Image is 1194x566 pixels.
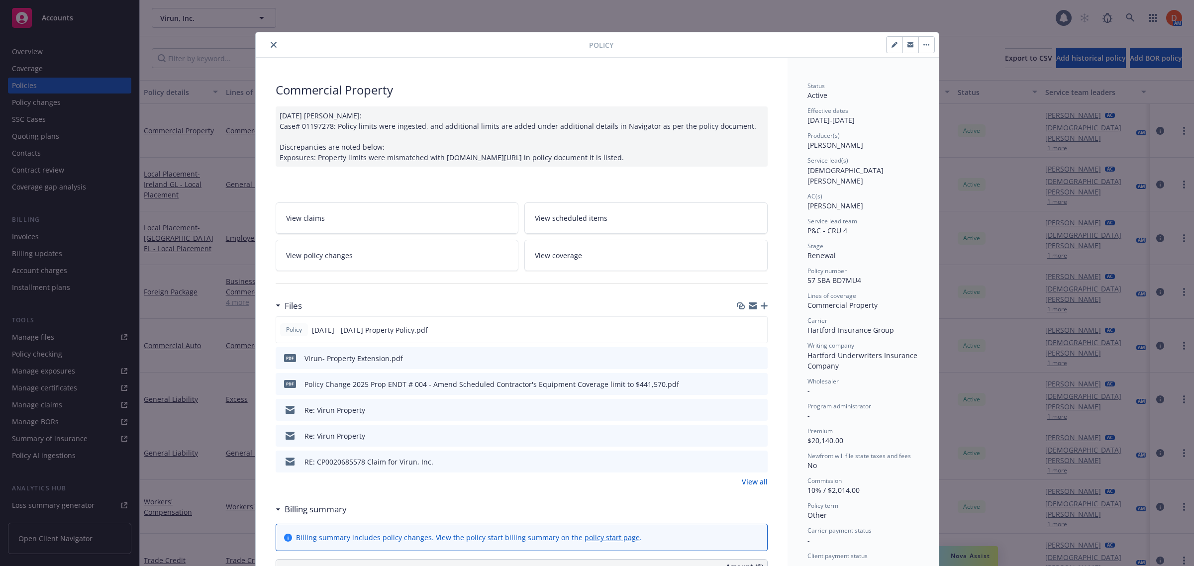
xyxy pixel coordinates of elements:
[755,353,764,364] button: preview file
[739,431,747,441] button: download file
[754,325,763,335] button: preview file
[807,461,817,470] span: No
[284,380,296,387] span: pdf
[304,379,679,389] div: Policy Change 2025 Prop ENDT # 004 - Amend Scheduled Contractor's Equipment Coverage limit to $44...
[807,251,836,260] span: Renewal
[286,213,325,223] span: View claims
[286,250,353,261] span: View policy changes
[755,431,764,441] button: preview file
[807,377,839,385] span: Wholesaler
[739,379,747,389] button: download file
[739,457,747,467] button: download file
[807,325,894,335] span: Hartford Insurance Group
[807,300,919,310] div: Commercial Property
[807,140,863,150] span: [PERSON_NAME]
[807,316,827,325] span: Carrier
[585,533,640,542] a: policy start page
[276,202,519,234] a: View claims
[304,353,403,364] div: Virun- Property Extension.pdf
[807,501,838,510] span: Policy term
[296,532,642,543] div: Billing summary includes policy changes. View the policy start billing summary on the .
[807,351,919,371] span: Hartford Underwriters Insurance Company
[739,353,747,364] button: download file
[276,503,347,516] div: Billing summary
[276,240,519,271] a: View policy changes
[807,267,847,275] span: Policy number
[268,39,280,51] button: close
[755,405,764,415] button: preview file
[807,536,810,545] span: -
[807,201,863,210] span: [PERSON_NAME]
[535,250,582,261] span: View coverage
[589,40,613,50] span: Policy
[276,82,768,98] div: Commercial Property
[807,82,825,90] span: Status
[807,386,810,395] span: -
[276,299,302,312] div: Files
[524,202,768,234] a: View scheduled items
[284,354,296,362] span: pdf
[524,240,768,271] a: View coverage
[807,291,856,300] span: Lines of coverage
[807,402,871,410] span: Program administrator
[807,411,810,420] span: -
[807,226,847,235] span: P&C - CRU 4
[807,106,848,115] span: Effective dates
[807,427,833,435] span: Premium
[807,485,860,495] span: 10% / $2,014.00
[738,325,746,335] button: download file
[755,379,764,389] button: preview file
[739,405,747,415] button: download file
[304,405,365,415] div: Re: Virun Property
[807,276,861,285] span: 57 SBA BD7MU4
[807,341,854,350] span: Writing company
[304,457,433,467] div: RE: CP0020685578 Claim for Virun, Inc.
[807,192,822,200] span: AC(s)
[807,217,857,225] span: Service lead team
[807,436,843,445] span: $20,140.00
[807,91,827,100] span: Active
[285,503,347,516] h3: Billing summary
[807,476,842,485] span: Commission
[807,552,868,560] span: Client payment status
[284,325,304,334] span: Policy
[312,325,428,335] span: [DATE] - [DATE] Property Policy.pdf
[807,156,848,165] span: Service lead(s)
[807,452,911,460] span: Newfront will file state taxes and fees
[304,431,365,441] div: Re: Virun Property
[807,242,823,250] span: Stage
[807,510,827,520] span: Other
[535,213,607,223] span: View scheduled items
[742,476,768,487] a: View all
[285,299,302,312] h3: Files
[807,106,919,125] div: [DATE] - [DATE]
[807,131,840,140] span: Producer(s)
[807,166,884,186] span: [DEMOGRAPHIC_DATA][PERSON_NAME]
[807,526,872,535] span: Carrier payment status
[755,457,764,467] button: preview file
[276,106,768,167] div: [DATE] [PERSON_NAME]: Case# 01197278: Policy limits were ingested, and additional limits are adde...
